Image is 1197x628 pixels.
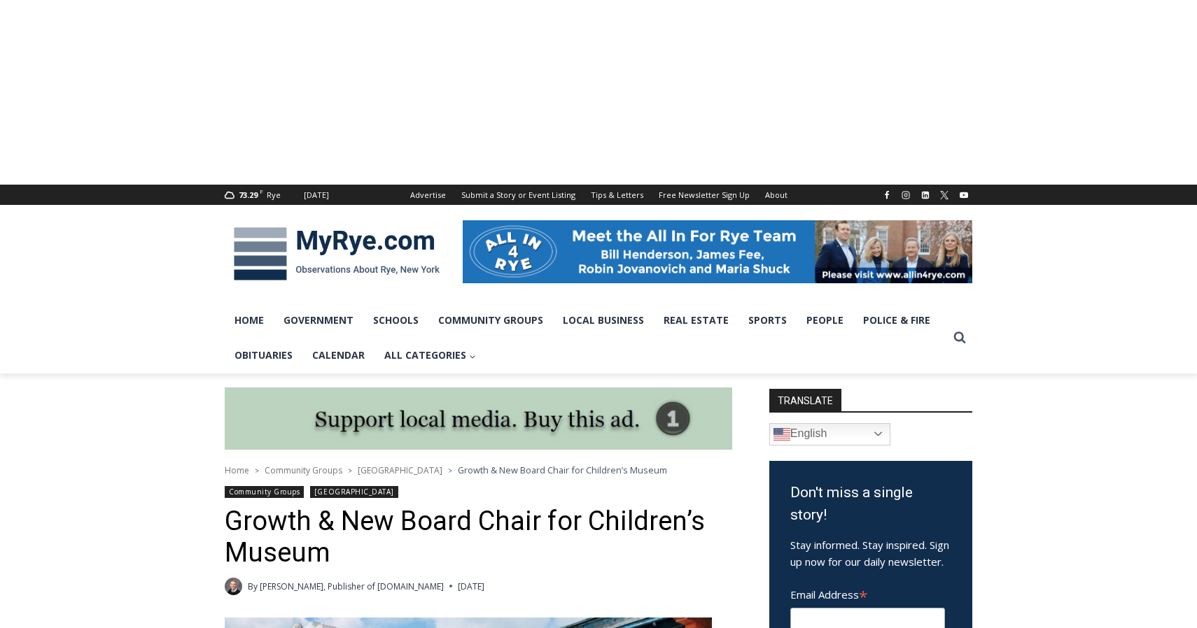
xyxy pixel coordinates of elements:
time: [DATE] [458,580,484,593]
p: Stay informed. Stay inspired. Sign up now for our daily newsletter. [790,536,951,570]
img: en [773,426,790,443]
div: [DATE] [304,189,329,201]
span: > [348,466,352,476]
a: Calendar [302,338,374,373]
img: MyRye.com [225,217,449,290]
a: Submit a Story or Event Listing [454,185,583,205]
nav: Secondary Navigation [402,185,795,205]
span: All Categories [384,348,476,363]
a: All Categories [374,338,486,373]
img: support local media, buy this ad [225,387,732,450]
nav: Primary Navigation [225,303,947,373]
a: Author image [225,578,242,595]
h1: Growth & New Board Chair for Children’s Museum [225,506,732,569]
nav: Breadcrumbs [225,463,732,477]
a: [PERSON_NAME], Publisher of [DOMAIN_NAME] [260,580,444,592]
span: By [248,580,258,593]
span: 73.29 [239,190,258,200]
span: F [260,187,263,195]
a: Police & Fire [853,303,940,338]
a: People [797,303,853,338]
a: Sports [738,303,797,338]
a: Obituaries [225,338,302,373]
strong: TRANSLATE [769,389,841,411]
a: Facebook [878,187,895,204]
a: [GEOGRAPHIC_DATA] [310,486,398,498]
span: > [448,466,452,476]
a: Real Estate [654,303,738,338]
a: Community Groups [225,486,304,498]
img: All in for Rye [463,220,972,283]
a: Local Business [553,303,654,338]
div: Rye [267,189,281,201]
a: Linkedin [917,187,934,204]
a: English [769,423,890,445]
a: Home [225,464,249,476]
a: Free Newsletter Sign Up [651,185,757,205]
a: Community Groups [428,303,553,338]
label: Email Address [790,580,945,606]
button: View Search Form [947,325,972,350]
a: Schools [363,303,428,338]
a: [GEOGRAPHIC_DATA] [358,464,442,476]
a: Community Groups [265,464,342,476]
a: YouTube [955,187,972,204]
a: Home [225,303,274,338]
a: Instagram [897,187,914,204]
h3: Don't miss a single story! [790,482,951,526]
a: Tips & Letters [583,185,651,205]
a: About [757,185,795,205]
a: X [936,187,953,204]
a: Government [274,303,363,338]
a: Advertise [402,185,454,205]
span: Growth & New Board Chair for Children’s Museum [458,464,667,476]
span: > [255,466,259,476]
